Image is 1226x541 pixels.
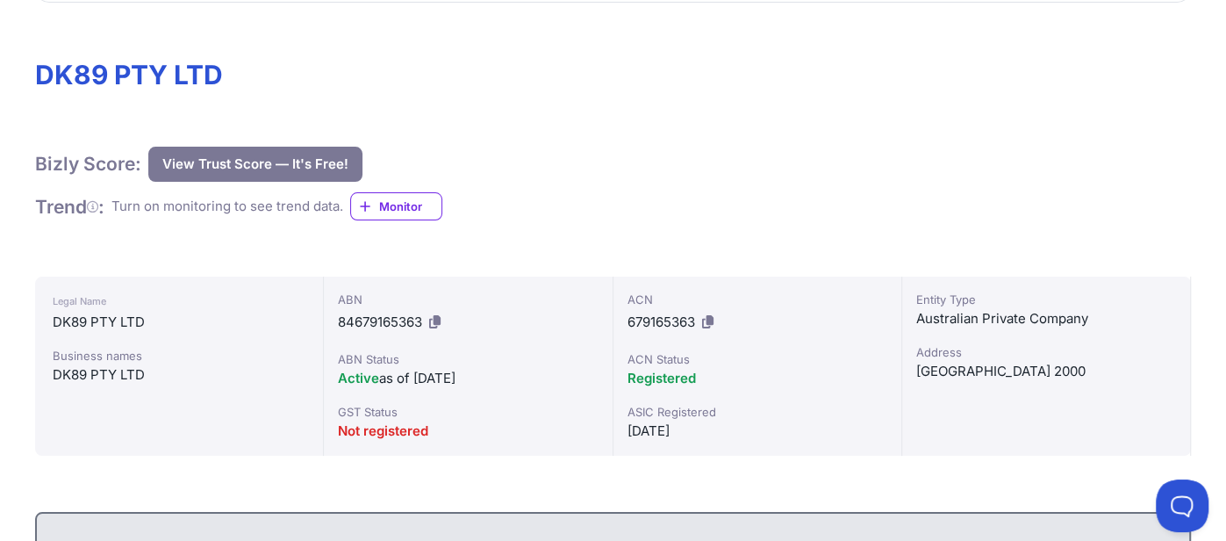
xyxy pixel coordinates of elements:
[627,291,887,308] div: ACN
[627,403,887,421] div: ASIC Registered
[916,343,1176,361] div: Address
[338,370,379,386] span: Active
[338,314,422,330] span: 84679165363
[53,364,305,386] div: DK89 PTY LTD
[338,350,598,368] div: ABN Status
[35,195,104,219] h1: Trend :
[53,291,305,312] div: Legal Name
[148,147,362,182] button: View Trust Score — It's Free!
[379,198,441,215] span: Monitor
[35,152,141,176] h1: Bizly Score:
[53,347,305,364] div: Business names
[627,370,696,386] span: Registered
[627,350,887,368] div: ACN Status
[35,59,1191,90] h1: DK89 PTY LTD
[338,291,598,308] div: ABN
[338,368,598,389] div: as of [DATE]
[916,291,1176,308] div: Entity Type
[338,403,598,421] div: GST Status
[916,361,1176,382] div: [GEOGRAPHIC_DATA] 2000
[350,192,442,220] a: Monitor
[53,312,305,333] div: DK89 PTY LTD
[338,422,428,439] span: Not registered
[916,308,1176,329] div: Australian Private Company
[111,197,343,217] div: Turn on monitoring to see trend data.
[627,314,695,330] span: 679165363
[627,421,887,442] div: [DATE]
[1156,480,1208,532] iframe: Toggle Customer Support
